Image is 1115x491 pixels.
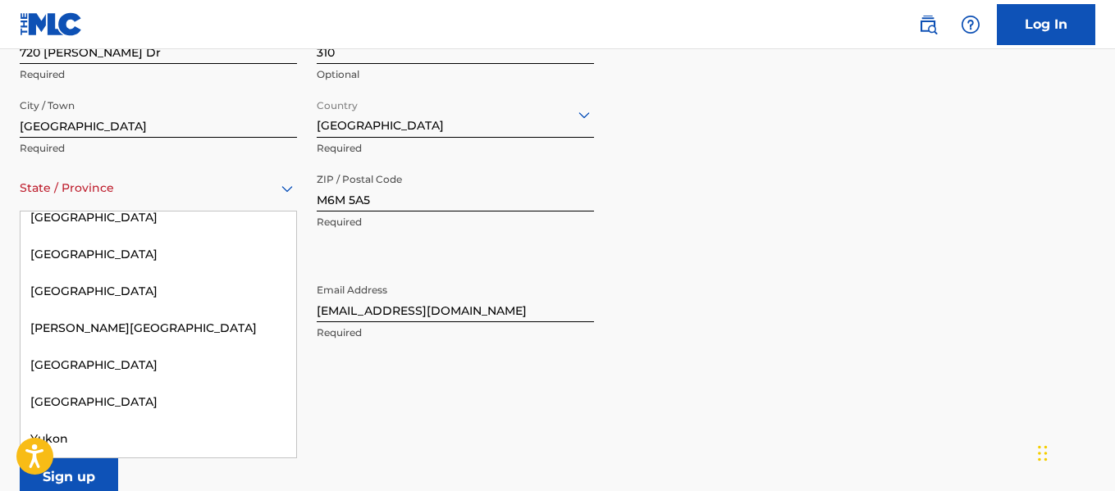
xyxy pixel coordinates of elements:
[317,89,358,113] label: Country
[21,199,296,236] div: [GEOGRAPHIC_DATA]
[317,215,594,230] p: Required
[20,12,83,36] img: MLC Logo
[1038,429,1048,478] div: Drag
[961,15,980,34] img: help
[317,325,594,340] p: Required
[918,15,938,34] img: search
[21,347,296,384] div: [GEOGRAPHIC_DATA]
[21,384,296,421] div: [GEOGRAPHIC_DATA]
[21,421,296,457] div: Yukon
[21,273,296,310] div: [GEOGRAPHIC_DATA]
[20,141,297,156] p: Required
[997,4,1095,45] a: Log In
[1033,412,1115,491] iframe: Chat Widget
[20,247,594,266] h5: Contact Information
[21,310,296,347] div: [PERSON_NAME][GEOGRAPHIC_DATA]
[954,8,987,41] div: Help
[20,67,297,82] p: Required
[317,67,594,82] p: Optional
[912,8,944,41] a: Public Search
[317,141,594,156] p: Required
[317,94,594,134] div: [GEOGRAPHIC_DATA]
[21,236,296,273] div: [GEOGRAPHIC_DATA]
